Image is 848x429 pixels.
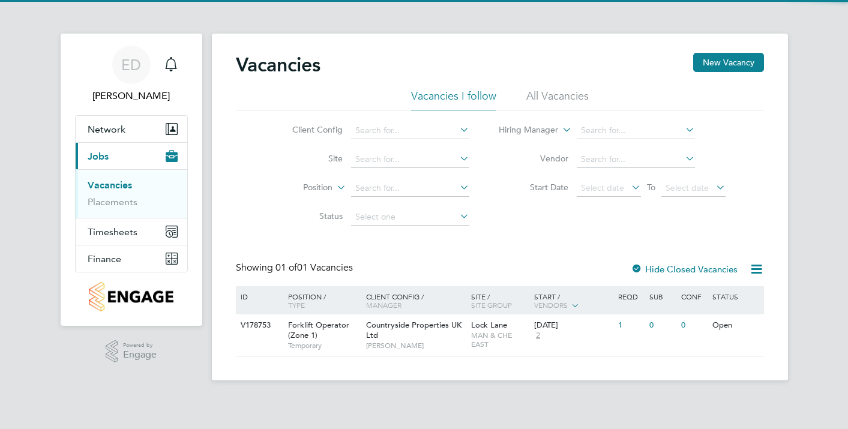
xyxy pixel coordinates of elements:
[274,124,343,135] label: Client Config
[411,89,496,110] li: Vacancies I follow
[275,262,353,274] span: 01 Vacancies
[534,331,542,341] span: 2
[471,320,507,330] span: Lock Lane
[351,151,469,168] input: Search for...
[75,282,188,311] a: Go to home page
[88,253,121,265] span: Finance
[577,122,695,139] input: Search for...
[236,53,320,77] h2: Vacancies
[678,286,709,307] div: Conf
[366,320,462,340] span: Countryside Properties UK Ltd
[61,34,202,326] nav: Main navigation
[351,122,469,139] input: Search for...
[88,179,132,191] a: Vacancies
[577,151,695,168] input: Search for...
[88,151,109,162] span: Jobs
[534,300,568,310] span: Vendors
[489,124,558,136] label: Hiring Manager
[366,341,465,350] span: [PERSON_NAME]
[646,286,678,307] div: Sub
[236,262,355,274] div: Showing
[121,57,141,73] span: ED
[238,314,280,337] div: V178753
[534,320,612,331] div: [DATE]
[581,182,624,193] span: Select date
[499,153,568,164] label: Vendor
[351,209,469,226] input: Select one
[468,286,531,315] div: Site /
[238,286,280,307] div: ID
[288,300,305,310] span: Type
[615,314,646,337] div: 1
[123,350,157,360] span: Engage
[526,89,589,110] li: All Vacancies
[678,314,709,337] div: 0
[88,226,137,238] span: Timesheets
[75,89,188,103] span: Emma Dolan
[288,341,360,350] span: Temporary
[274,153,343,164] label: Site
[75,46,188,103] a: ED[PERSON_NAME]
[666,182,709,193] span: Select date
[106,340,157,363] a: Powered byEngage
[76,218,187,245] button: Timesheets
[76,143,187,169] button: Jobs
[709,286,762,307] div: Status
[471,300,512,310] span: Site Group
[471,331,528,349] span: MAN & CHE EAST
[76,169,187,218] div: Jobs
[279,286,363,315] div: Position /
[89,282,173,311] img: countryside-properties-logo-retina.png
[499,182,568,193] label: Start Date
[275,262,297,274] span: 01 of
[263,182,332,194] label: Position
[274,211,343,221] label: Status
[366,300,401,310] span: Manager
[76,116,187,142] button: Network
[88,124,125,135] span: Network
[76,245,187,272] button: Finance
[643,179,659,195] span: To
[351,180,469,197] input: Search for...
[631,263,738,275] label: Hide Closed Vacancies
[363,286,468,315] div: Client Config /
[88,196,137,208] a: Placements
[531,286,615,316] div: Start /
[646,314,678,337] div: 0
[709,314,762,337] div: Open
[693,53,764,72] button: New Vacancy
[615,286,646,307] div: Reqd
[288,320,349,340] span: Forklift Operator (Zone 1)
[123,340,157,350] span: Powered by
